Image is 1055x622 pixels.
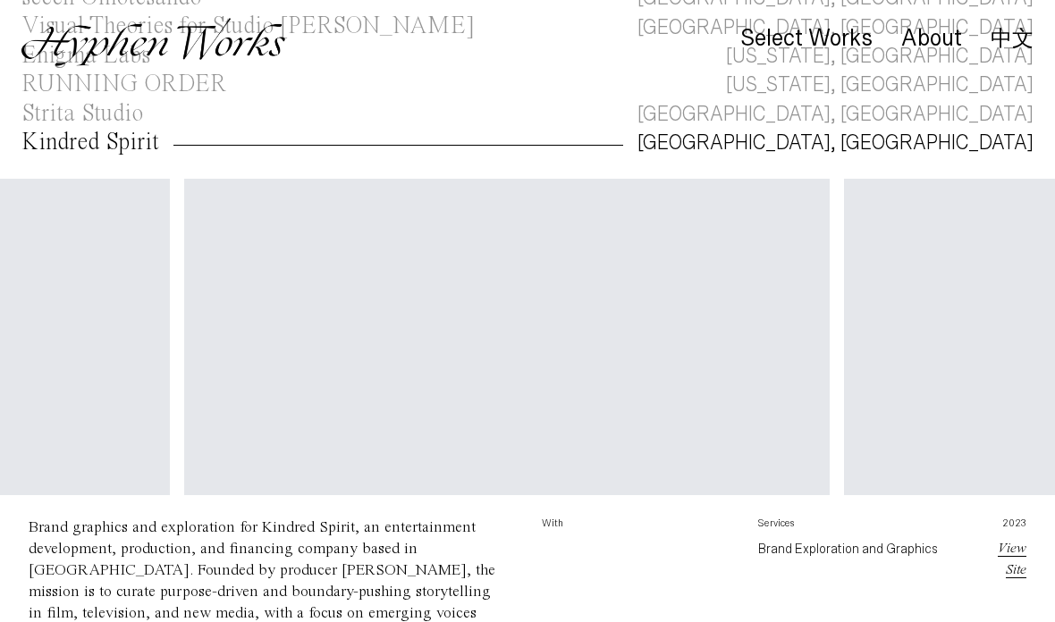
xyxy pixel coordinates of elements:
div: Kindred Spirit [21,130,159,155]
div: [US_STATE], [GEOGRAPHIC_DATA] [726,71,1034,99]
img: Hyphen Works [21,18,285,66]
a: 中文 [991,29,1034,48]
video: Your browser does not support the video tag. [184,179,830,501]
a: About [901,29,962,49]
div: Select Works [740,26,873,51]
p: Brand Exploration and Graphics [758,538,946,559]
div: About [901,26,962,51]
div: RUNNING ORDER [21,72,226,97]
p: 2023 [975,517,1026,538]
a: View Site [998,542,1026,577]
div: [GEOGRAPHIC_DATA], [GEOGRAPHIC_DATA] [637,100,1034,129]
div: [GEOGRAPHIC_DATA], [GEOGRAPHIC_DATA] [637,129,1034,157]
p: Services [758,517,946,538]
div: Strita Studio [21,102,143,126]
a: Select Works [740,29,873,49]
p: With [542,517,730,538]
